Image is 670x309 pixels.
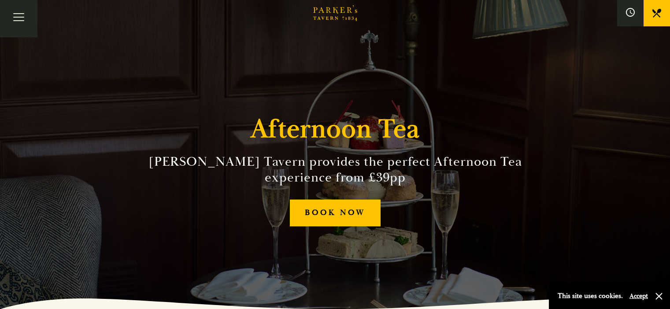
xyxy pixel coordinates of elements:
[558,290,623,302] p: This site uses cookies.
[629,292,648,300] button: Accept
[134,154,536,185] h2: [PERSON_NAME] Tavern provides the perfect Afternoon Tea experience from £39pp
[251,113,420,145] h1: Afternoon Tea
[655,292,663,301] button: Close and accept
[290,200,381,226] a: BOOK NOW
